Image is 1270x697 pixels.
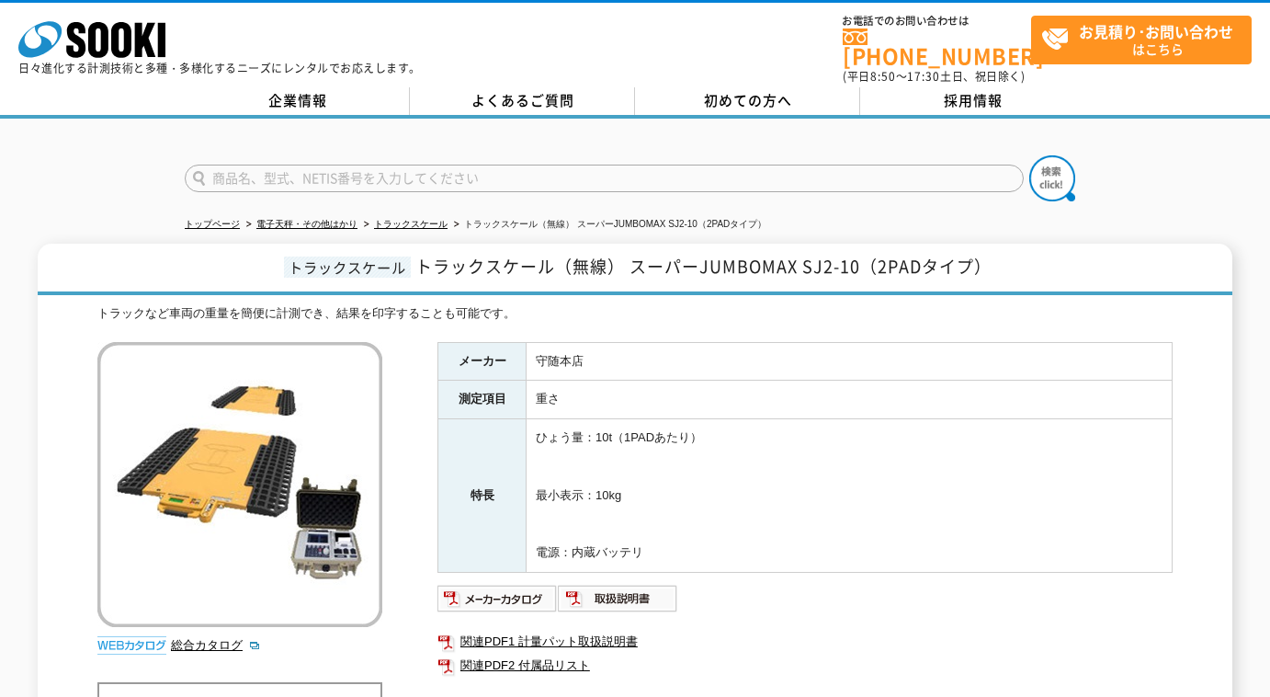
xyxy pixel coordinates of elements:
[860,87,1085,115] a: 採用情報
[1029,155,1075,201] img: btn_search.png
[410,87,635,115] a: よくあるご質問
[558,596,678,610] a: 取扱説明書
[284,257,411,278] span: トラックスケール
[527,342,1173,381] td: 守随本店
[907,68,940,85] span: 17:30
[437,596,558,610] a: メーカーカタログ
[1079,20,1233,42] strong: お見積り･お問い合わせ
[870,68,896,85] span: 8:50
[635,87,860,115] a: 初めての方へ
[843,68,1025,85] span: (平日 ～ 土日、祝日除く)
[437,654,1173,678] a: 関連PDF2 付属品リスト
[97,636,166,655] img: webカタログ
[704,90,792,110] span: 初めての方へ
[437,630,1173,654] a: 関連PDF1 計量パット取扱説明書
[1041,17,1251,63] span: はこちら
[256,219,357,229] a: 電子天秤・その他はかり
[97,342,382,627] img: トラックスケール（無線） スーパーJUMBOMAX SJ2-10（2PADタイプ）
[171,638,261,652] a: 総合カタログ
[415,254,992,279] span: トラックスケール（無線） スーパーJUMBOMAX SJ2-10（2PADタイプ）
[18,63,421,74] p: 日々進化する計測技術と多種・多様化するニーズにレンタルでお応えします。
[438,381,527,419] th: 測定項目
[527,381,1173,419] td: 重さ
[185,87,410,115] a: 企業情報
[437,584,558,613] img: メーカーカタログ
[843,29,1031,66] a: [PHONE_NUMBER]
[558,584,678,613] img: 取扱説明書
[450,215,766,234] li: トラックスケール（無線） スーパーJUMBOMAX SJ2-10（2PADタイプ）
[438,342,527,381] th: メーカー
[527,419,1173,573] td: ひょう量：10t（1PADあたり） 最小表示：10kg 電源：内蔵バッテリ
[843,16,1031,27] span: お電話でのお問い合わせは
[185,219,240,229] a: トップページ
[1031,16,1252,64] a: お見積り･お問い合わせはこちら
[438,419,527,573] th: 特長
[374,219,448,229] a: トラックスケール
[97,304,1173,324] div: トラックなど車両の重量を簡便に計測でき、結果を印字することも可能です。
[185,165,1024,192] input: 商品名、型式、NETIS番号を入力してください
